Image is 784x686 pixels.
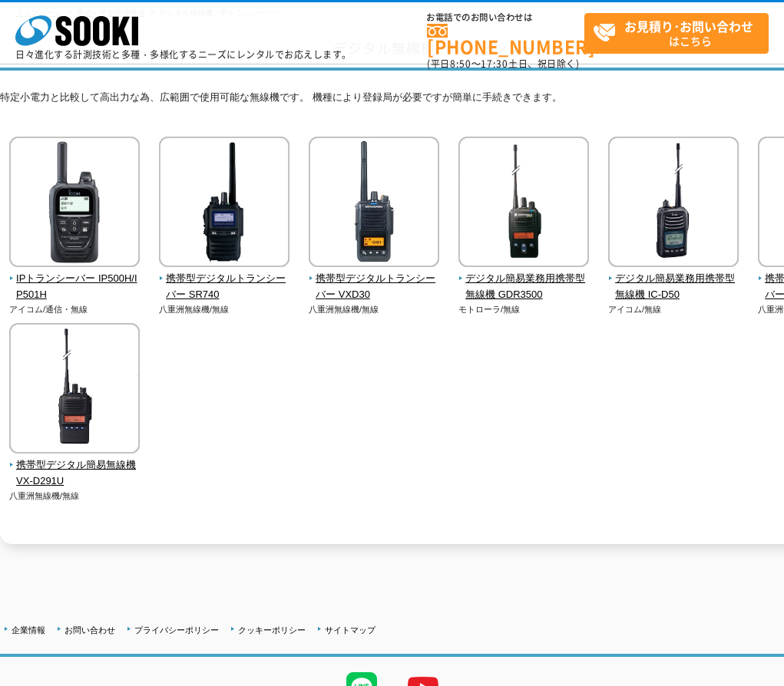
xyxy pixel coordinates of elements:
img: デジタル簡易業務用携帯型無線機 GDR3500 [458,137,589,271]
img: 携帯型デジタルトランシーバー VXD30 [309,137,439,271]
a: クッキーポリシー [238,625,306,635]
span: 携帯型デジタルトランシーバー SR740 [159,271,290,303]
img: 携帯型デジタル簡易無線機 VX-D291U [9,323,140,457]
a: デジタル簡易業務用携帯型無線機 IC-D50 [608,256,739,302]
a: プライバシーポリシー [134,625,219,635]
p: 日々進化する計測技術と多種・多様化するニーズにレンタルでお応えします。 [15,50,352,59]
a: 企業情報 [12,625,45,635]
img: デジタル簡易業務用携帯型無線機 IC-D50 [608,137,739,271]
strong: お見積り･お問い合わせ [624,17,753,35]
a: サイトマップ [325,625,375,635]
span: 携帯型デジタルトランシーバー VXD30 [309,271,440,303]
span: デジタル簡易業務用携帯型無線機 IC-D50 [608,271,739,303]
a: デジタル簡易業務用携帯型無線機 GDR3500 [458,256,590,302]
p: 八重洲無線機/無線 [159,303,290,316]
span: 17:30 [481,57,508,71]
span: デジタル簡易業務用携帯型無線機 GDR3500 [458,271,590,303]
a: IPトランシーバー IP500H/IP501H [9,256,141,302]
a: お問い合わせ [65,625,115,635]
p: アイコム/無線 [608,303,739,316]
a: お見積り･お問い合わせはこちら [584,13,769,54]
a: 携帯型デジタルトランシーバー VXD30 [309,256,440,302]
a: 携帯型デジタル簡易無線機 VX-D291U [9,443,141,489]
p: モトローラ/無線 [458,303,590,316]
a: [PHONE_NUMBER] [427,24,584,55]
span: 携帯型デジタル簡易無線機 VX-D291U [9,457,141,490]
p: 八重洲無線機/無線 [309,303,440,316]
img: 携帯型デジタルトランシーバー SR740 [159,137,289,271]
span: IPトランシーバー IP500H/IP501H [9,271,141,303]
p: 八重洲無線機/無線 [9,490,141,503]
span: 8:50 [450,57,471,71]
a: 携帯型デジタルトランシーバー SR740 [159,256,290,302]
p: アイコム/通信・無線 [9,303,141,316]
span: お電話でのお問い合わせは [427,13,584,22]
img: IPトランシーバー IP500H/IP501H [9,137,140,271]
span: (平日 ～ 土日、祝日除く) [427,57,579,71]
span: はこちら [593,14,768,52]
